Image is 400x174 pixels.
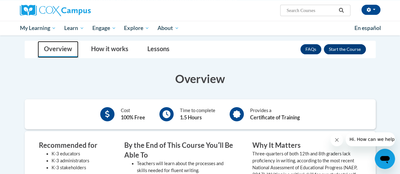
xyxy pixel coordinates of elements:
[20,5,134,16] a: Cox Campus
[346,132,395,146] iframe: Message from company
[124,24,149,32] span: Explore
[120,21,153,35] a: Explore
[286,7,336,14] input: Search Courses
[252,141,361,150] h3: Why It Matters
[121,114,145,120] b: 100% Free
[25,71,376,87] h3: Overview
[250,114,300,120] b: Certificate of Training
[20,5,91,16] img: Cox Campus
[92,24,116,32] span: Engage
[250,107,300,121] div: Provides a
[153,21,183,35] a: About
[4,4,51,9] span: Hi. How can we help?
[354,25,381,31] span: En español
[52,157,105,164] li: K-3 administrators
[85,41,135,58] a: How it works
[39,141,105,150] h3: Recommended for
[121,107,145,121] div: Cost
[16,21,60,35] a: My Learning
[137,160,233,174] li: Teachers will learn about the processes and skills needed for fluent writing.
[60,21,88,35] a: Learn
[180,114,202,120] b: 1.5 Hours
[141,41,176,58] a: Lessons
[38,41,78,58] a: Overview
[88,21,120,35] a: Engage
[336,7,346,14] button: Search
[52,150,105,157] li: K-3 educators
[52,164,105,171] li: K-3 stakeholders
[124,141,233,160] h3: By the End of This Course Youʹll Be Able To
[20,24,56,32] span: My Learning
[157,24,179,32] span: About
[330,134,343,146] iframe: Close message
[64,24,84,32] span: Learn
[350,21,385,35] a: En español
[375,149,395,169] iframe: Button to launch messaging window
[361,5,380,15] button: Account Settings
[180,107,215,121] div: Time to complete
[324,44,366,54] button: Enroll
[300,44,321,54] a: FAQs
[15,21,385,35] div: Main menu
